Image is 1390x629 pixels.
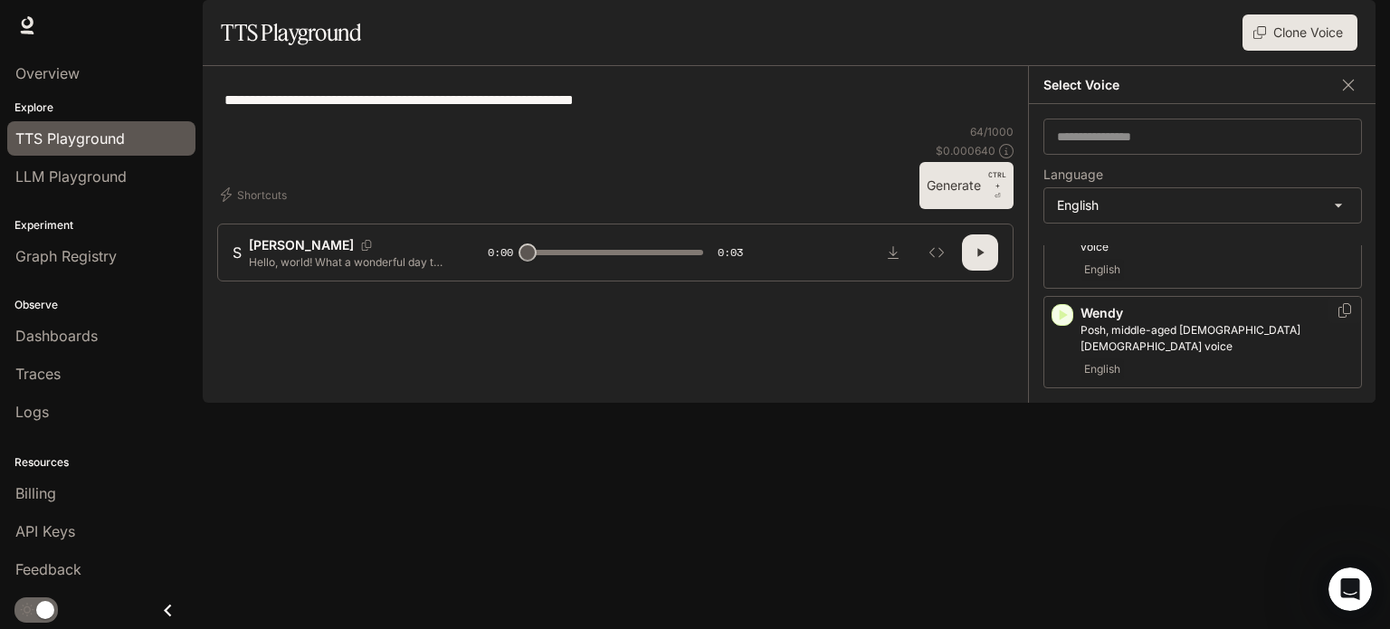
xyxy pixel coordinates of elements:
button: GenerateCTRL +⏎ [919,162,1014,209]
button: Inspect [919,234,955,271]
button: Copy Voice ID [354,240,379,251]
div: S [233,242,242,263]
iframe: Intercom live chat [1328,567,1372,611]
p: Hello, world! What a wonderful day to be a text-to-speech model! [249,254,444,270]
h1: TTS Playground [221,14,361,51]
span: 0:00 [488,243,513,262]
p: CTRL + [988,169,1006,191]
p: Language [1043,168,1103,181]
button: Copy Voice ID [1336,303,1354,318]
p: [PERSON_NAME] [249,236,354,254]
button: Shortcuts [217,180,294,209]
span: English [1081,358,1124,380]
p: Wendy [1081,304,1354,322]
p: $ 0.000640 [936,143,995,158]
p: 64 / 1000 [970,124,1014,139]
p: ⏎ [988,169,1006,202]
div: English [1044,188,1361,223]
span: 0:03 [718,243,743,262]
p: Posh, middle-aged British female voice [1081,322,1354,355]
button: Download audio [875,234,911,271]
span: English [1081,259,1124,281]
button: Clone Voice [1242,14,1357,51]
